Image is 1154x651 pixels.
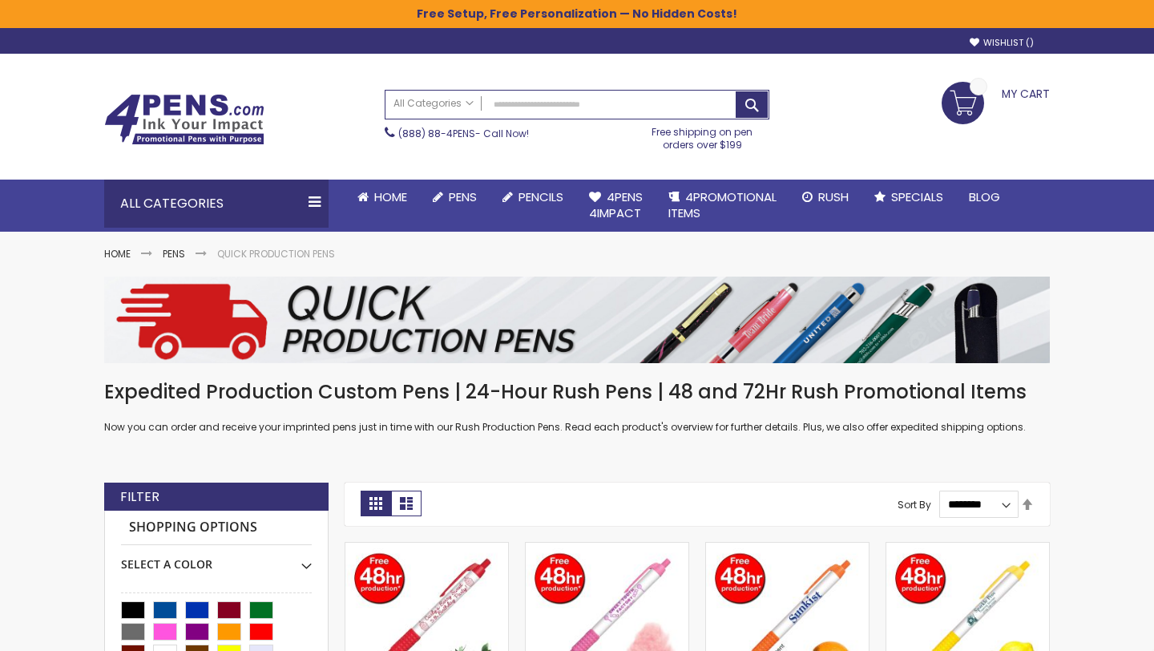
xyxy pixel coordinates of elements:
[449,188,477,205] span: Pens
[861,180,956,215] a: Specials
[490,180,576,215] a: Pencils
[656,180,789,232] a: 4PROMOTIONALITEMS
[886,542,1049,556] a: PenScents™ Scented Pens - Lemon Scent, 48 HR Production
[217,247,335,261] strong: Quick Production Pens
[345,542,508,556] a: PenScents™ Scented Pens - Strawberry Scent, 48-Hr Production
[969,188,1000,205] span: Blog
[668,188,777,221] span: 4PROMOTIONAL ITEMS
[526,542,688,556] a: PenScents™ Scented Pens - Cotton Candy Scent, 48 Hour Production
[104,180,329,228] div: All Categories
[518,188,563,205] span: Pencils
[818,188,849,205] span: Rush
[104,421,1050,434] p: Now you can order and receive your imprinted pens just in time with our Rush Production Pens. Rea...
[104,277,1050,363] img: Quick Production Pens
[789,180,861,215] a: Rush
[576,180,656,232] a: 4Pens4impact
[898,497,931,511] label: Sort By
[706,542,869,556] a: PenScents™ Scented Pens - Orange Scent, 48 Hr Production
[398,127,529,140] span: - Call Now!
[970,37,1034,49] a: Wishlist
[163,247,185,261] a: Pens
[589,188,643,221] span: 4Pens 4impact
[345,180,420,215] a: Home
[393,97,474,110] span: All Categories
[636,119,770,152] div: Free shipping on pen orders over $199
[120,488,159,506] strong: Filter
[121,545,312,572] div: Select A Color
[104,247,131,261] a: Home
[398,127,475,140] a: (888) 88-4PENS
[891,188,943,205] span: Specials
[956,180,1013,215] a: Blog
[104,379,1050,405] h1: Expedited Production Custom Pens | 24-Hour Rush Pens | 48 and 72Hr Rush Promotional Items
[385,91,482,117] a: All Categories
[104,94,264,145] img: 4Pens Custom Pens and Promotional Products
[374,188,407,205] span: Home
[121,511,312,545] strong: Shopping Options
[361,491,391,516] strong: Grid
[420,180,490,215] a: Pens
